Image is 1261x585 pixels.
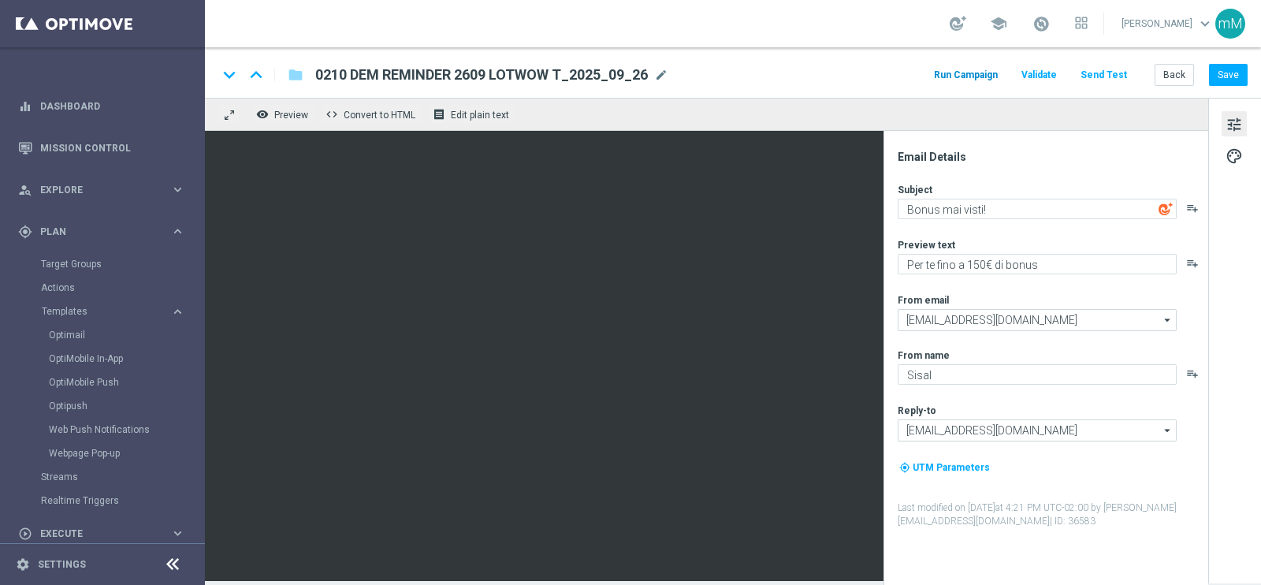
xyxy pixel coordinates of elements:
[49,329,164,341] a: Optimail
[16,557,30,572] i: settings
[1222,143,1247,168] button: palette
[932,65,1000,86] button: Run Campaign
[17,142,186,155] button: Mission Control
[1186,367,1199,380] button: playlist_add
[315,65,648,84] span: 0210 DEM REMINDER 2609 LOTWOW T_2025_09_26
[899,462,910,473] i: my_location
[1021,69,1057,80] span: Validate
[49,394,203,418] div: Optipush
[256,108,269,121] i: remove_red_eye
[433,108,445,121] i: receipt
[252,104,315,125] button: remove_red_eye Preview
[1155,64,1194,86] button: Back
[17,100,186,113] button: equalizer Dashboard
[898,309,1177,331] input: Select
[1222,111,1247,136] button: tune
[1186,202,1199,214] button: playlist_add
[990,15,1007,32] span: school
[41,252,203,276] div: Target Groups
[451,110,509,121] span: Edit plain text
[170,224,185,239] i: keyboard_arrow_right
[1226,114,1243,135] span: tune
[654,68,668,82] span: mode_edit
[18,127,185,169] div: Mission Control
[40,529,170,538] span: Execute
[18,527,170,541] div: Execute
[1019,65,1059,86] button: Validate
[18,85,185,127] div: Dashboard
[40,127,185,169] a: Mission Control
[1215,9,1245,39] div: mM
[18,225,170,239] div: Plan
[1196,15,1214,32] span: keyboard_arrow_down
[41,281,164,294] a: Actions
[1120,12,1215,35] a: [PERSON_NAME]keyboard_arrow_down
[325,108,338,121] span: code
[18,183,32,197] i: person_search
[17,527,186,540] button: play_circle_outline Execute keyboard_arrow_right
[288,65,303,84] i: folder
[1226,146,1243,166] span: palette
[170,304,185,319] i: keyboard_arrow_right
[898,239,955,252] label: Preview text
[49,418,203,442] div: Web Push Notifications
[1209,64,1248,86] button: Save
[898,294,949,307] label: From email
[49,352,164,365] a: OptiMobile In-App
[286,62,305,88] button: folder
[1160,310,1176,330] i: arrow_drop_down
[40,227,170,237] span: Plan
[49,371,203,394] div: OptiMobile Push
[49,323,203,347] div: Optimail
[1078,65,1129,86] button: Send Test
[1186,257,1199,270] button: playlist_add
[41,258,164,270] a: Target Groups
[898,404,936,417] label: Reply-to
[38,560,86,569] a: Settings
[41,489,203,512] div: Realtime Triggers
[41,276,203,300] div: Actions
[18,183,170,197] div: Explore
[898,184,932,196] label: Subject
[898,459,991,476] button: my_location UTM Parameters
[49,376,164,389] a: OptiMobile Push
[898,150,1207,164] div: Email Details
[49,447,164,460] a: Webpage Pop-up
[41,471,164,483] a: Streams
[18,99,32,114] i: equalizer
[49,423,164,436] a: Web Push Notifications
[322,104,422,125] button: code Convert to HTML
[17,184,186,196] button: person_search Explore keyboard_arrow_right
[1159,202,1173,216] img: optiGenie.svg
[244,63,268,87] i: keyboard_arrow_up
[41,465,203,489] div: Streams
[913,462,990,473] span: UTM Parameters
[18,225,32,239] i: gps_fixed
[274,110,308,121] span: Preview
[41,305,186,318] button: Templates keyboard_arrow_right
[1160,420,1176,441] i: arrow_drop_down
[898,419,1177,442] input: Select
[1050,516,1095,527] span: | ID: 36583
[49,400,164,412] a: Optipush
[898,501,1207,528] label: Last modified on [DATE] at 4:21 PM UTC-02:00 by [PERSON_NAME][EMAIL_ADDRESS][DOMAIN_NAME]
[40,185,170,195] span: Explore
[49,442,203,465] div: Webpage Pop-up
[17,225,186,238] button: gps_fixed Plan keyboard_arrow_right
[40,85,185,127] a: Dashboard
[170,526,185,541] i: keyboard_arrow_right
[41,494,164,507] a: Realtime Triggers
[41,300,203,465] div: Templates
[49,347,203,371] div: OptiMobile In-App
[218,63,241,87] i: keyboard_arrow_down
[170,182,185,197] i: keyboard_arrow_right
